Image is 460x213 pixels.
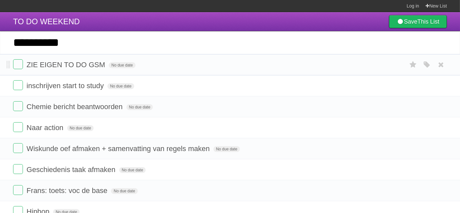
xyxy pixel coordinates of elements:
[13,122,23,132] label: Done
[417,18,439,25] b: This List
[126,104,153,110] span: No due date
[13,143,23,153] label: Done
[13,185,23,195] label: Done
[13,17,80,26] span: TO DO WEEKEND
[13,101,23,111] label: Done
[27,103,124,111] span: Chemie bericht beantwoorden
[27,145,211,153] span: Wiskunde oef afmaken + samenvatting van regels maken
[111,188,138,194] span: No due date
[109,62,135,68] span: No due date
[27,124,65,132] span: Naar action
[13,80,23,90] label: Done
[13,59,23,69] label: Done
[67,125,94,131] span: No due date
[27,186,109,195] span: Frans: toets: voc de base
[27,61,107,69] span: ZIE EIGEN TO DO GSM
[389,15,447,28] a: SaveThis List
[119,167,146,173] span: No due date
[13,164,23,174] label: Done
[27,165,117,174] span: Geschiedenis taak afmaken
[27,82,105,90] span: inschrijven start to study
[213,146,240,152] span: No due date
[107,83,134,89] span: No due date
[407,59,419,70] label: Star task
